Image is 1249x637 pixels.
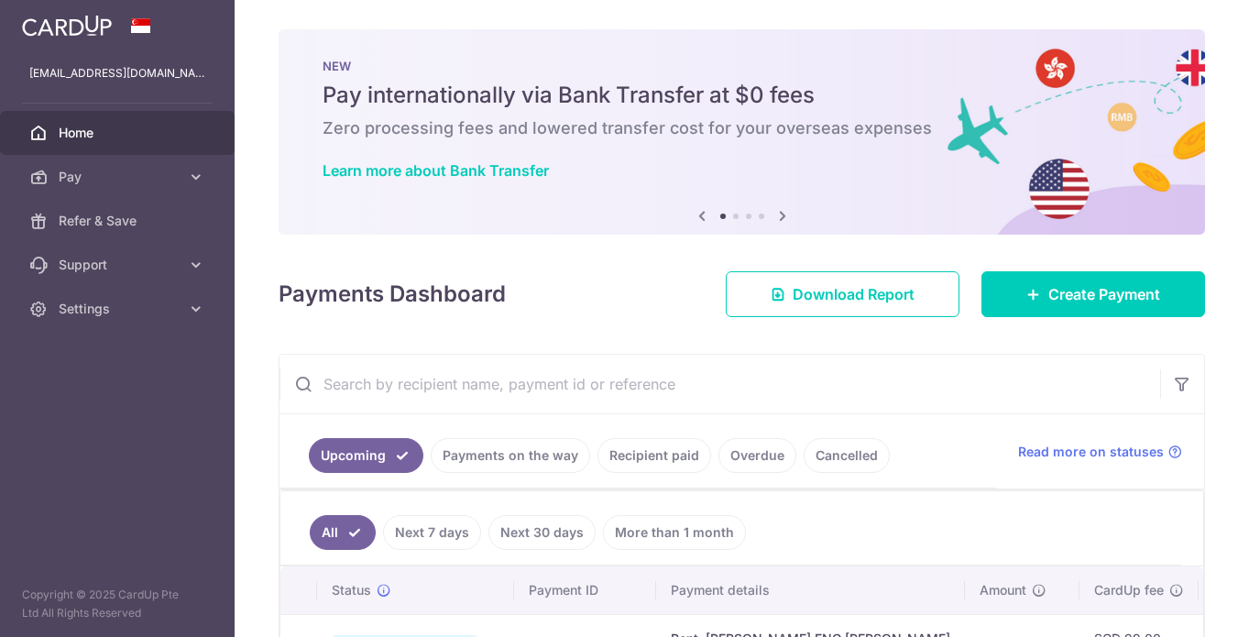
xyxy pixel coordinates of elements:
a: Overdue [718,438,796,473]
span: Refer & Save [59,212,180,230]
input: Search by recipient name, payment id or reference [279,355,1160,413]
a: More than 1 month [603,515,746,550]
th: Payment details [656,566,965,614]
a: Next 7 days [383,515,481,550]
a: Payments on the way [431,438,590,473]
th: Payment ID [514,566,656,614]
span: Amount [980,581,1026,599]
span: CardUp fee [1094,581,1164,599]
h6: Zero processing fees and lowered transfer cost for your overseas expenses [323,117,1161,139]
img: Bank transfer banner [279,29,1205,235]
span: Status [332,581,371,599]
span: Create Payment [1048,283,1160,305]
a: Learn more about Bank Transfer [323,161,549,180]
h4: Payments Dashboard [279,278,506,311]
span: Download Report [793,283,915,305]
a: Create Payment [981,271,1205,317]
a: Upcoming [309,438,423,473]
span: Pay [59,168,180,186]
a: Recipient paid [597,438,711,473]
span: Settings [59,300,180,318]
a: Next 30 days [488,515,596,550]
iframe: Opens a widget where you can find more information [1131,582,1231,628]
span: Support [59,256,180,274]
p: [EMAIL_ADDRESS][DOMAIN_NAME] [29,64,205,82]
h5: Pay internationally via Bank Transfer at $0 fees [323,81,1161,110]
a: Read more on statuses [1018,443,1182,461]
img: CardUp [22,15,112,37]
span: Home [59,124,180,142]
a: Download Report [726,271,959,317]
a: All [310,515,376,550]
a: Cancelled [804,438,890,473]
span: Read more on statuses [1018,443,1164,461]
p: NEW [323,59,1161,73]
